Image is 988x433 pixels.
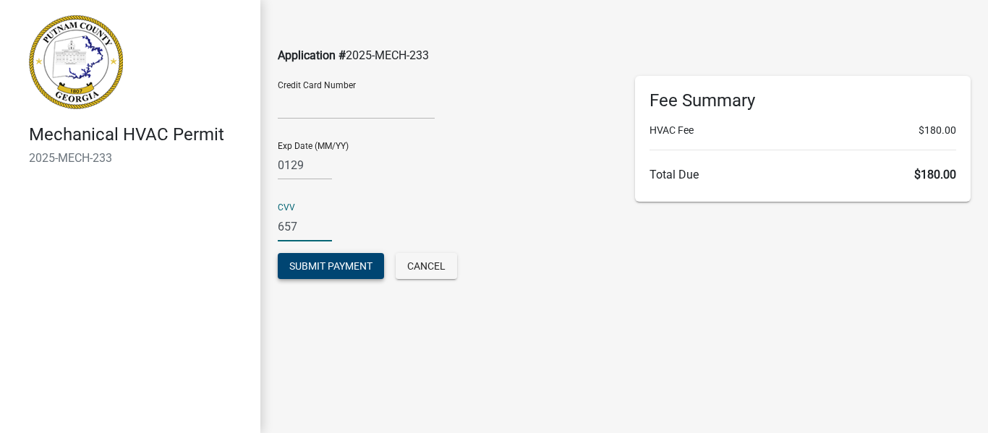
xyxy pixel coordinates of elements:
[278,253,384,279] button: Submit Payment
[650,168,956,181] h6: Total Due
[29,151,249,165] h6: 2025-MECH-233
[29,15,123,109] img: Putnam County, Georgia
[396,253,457,279] button: Cancel
[407,260,446,272] span: Cancel
[650,90,956,111] h6: Fee Summary
[29,124,249,145] h4: Mechanical HVAC Permit
[914,168,956,181] span: $180.00
[278,81,356,90] label: Credit Card Number
[289,260,372,272] span: Submit Payment
[278,48,346,62] span: Application #
[919,123,956,138] span: $180.00
[346,48,429,62] span: 2025-MECH-233
[650,123,956,138] li: HVAC Fee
